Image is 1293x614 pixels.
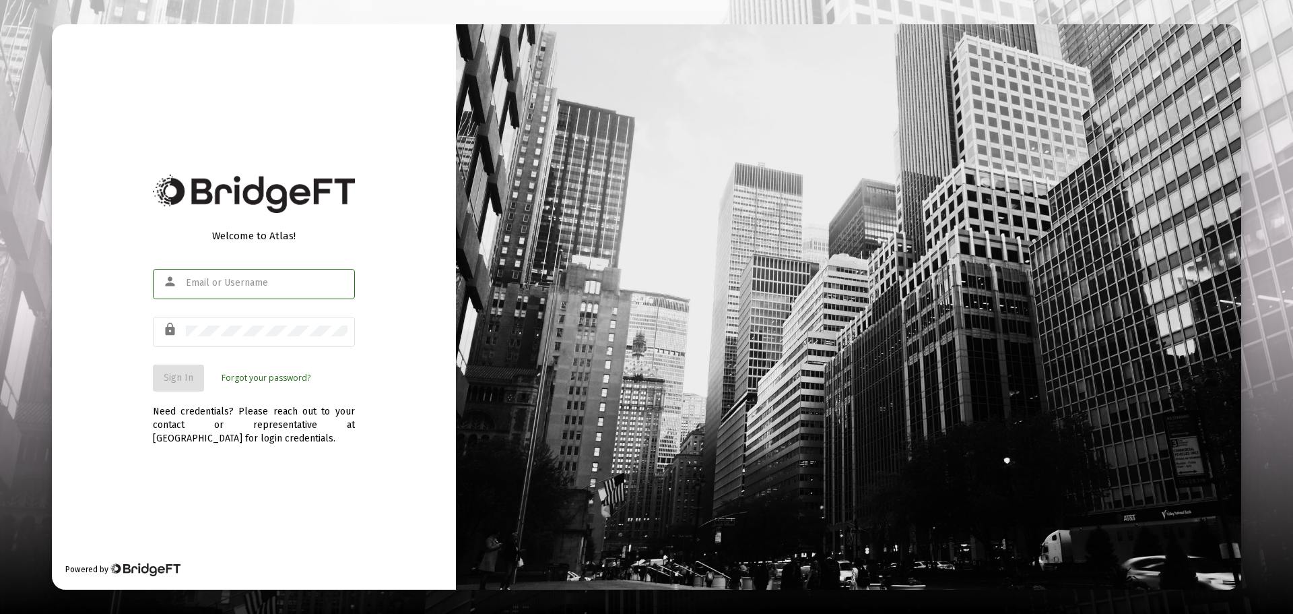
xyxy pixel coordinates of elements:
img: Bridge Financial Technology Logo [110,563,180,576]
input: Email or Username [186,278,347,288]
span: Sign In [164,372,193,383]
div: Welcome to Atlas! [153,229,355,243]
button: Sign In [153,365,204,392]
mat-icon: lock [163,321,179,338]
img: Bridge Financial Technology Logo [153,175,355,213]
div: Powered by [65,563,180,576]
a: Forgot your password? [222,371,310,385]
div: Need credentials? Please reach out to your contact or representative at [GEOGRAPHIC_DATA] for log... [153,392,355,446]
mat-icon: person [163,274,179,290]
